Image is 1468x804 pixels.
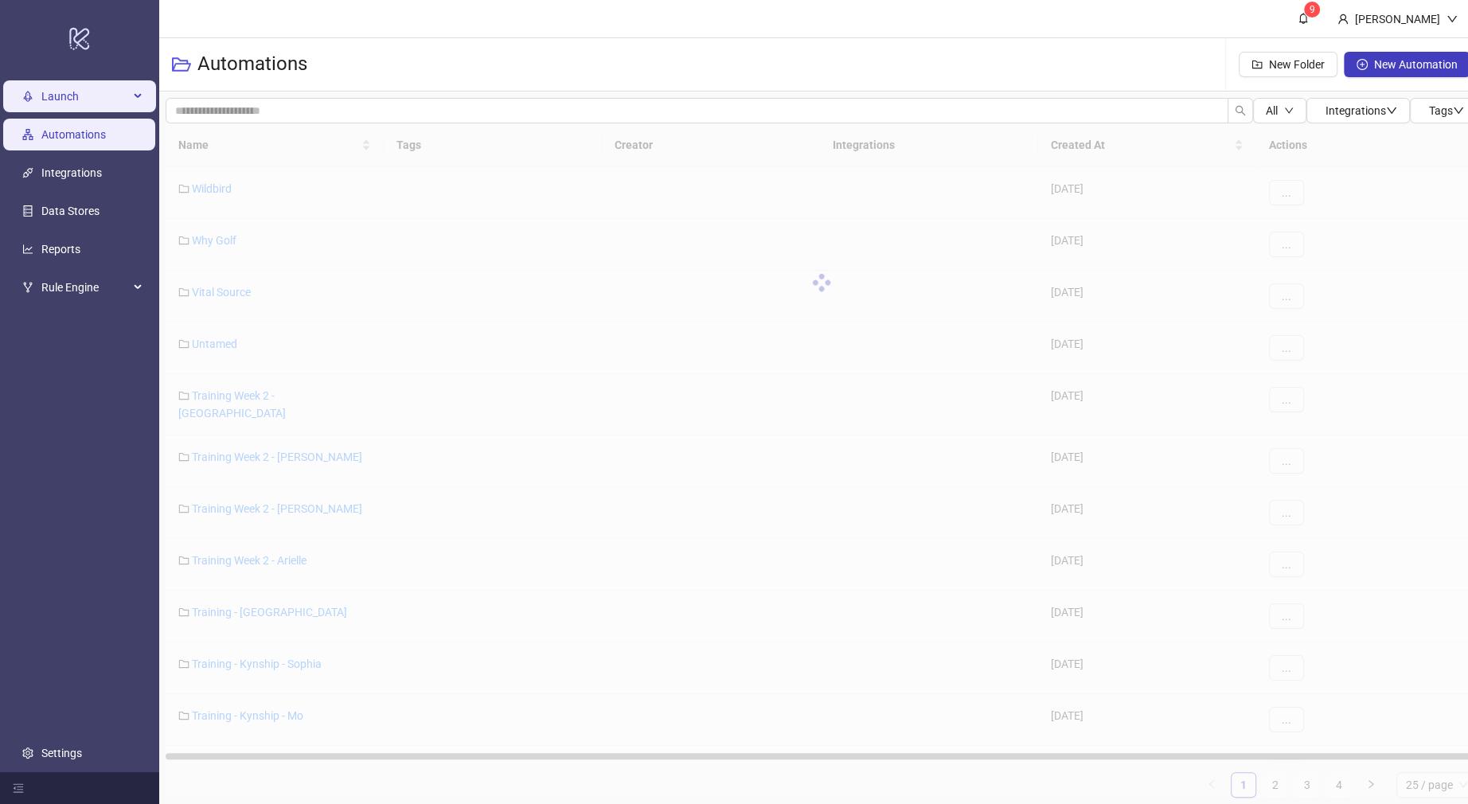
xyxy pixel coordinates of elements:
span: down [1453,105,1464,116]
span: folder-add [1251,59,1263,70]
span: menu-fold [13,783,24,794]
sup: 9 [1304,2,1320,18]
span: New Automation [1374,58,1458,71]
span: Integrations [1325,104,1397,117]
h3: Automations [197,52,307,77]
span: down [1386,105,1397,116]
span: bell [1298,13,1309,24]
span: Rule Engine [41,271,129,303]
div: [PERSON_NAME] [1349,10,1447,28]
a: Reports [41,243,80,256]
span: Tags [1429,104,1464,117]
span: search [1235,105,1246,116]
span: user [1337,14,1349,25]
span: plus-circle [1357,59,1368,70]
span: down [1284,106,1294,115]
button: Integrationsdown [1306,98,1410,123]
a: Automations [41,128,106,141]
span: All [1266,104,1278,117]
a: Integrations [41,166,102,179]
span: 9 [1310,4,1315,15]
span: rocket [22,91,33,102]
span: New Folder [1269,58,1325,71]
span: down [1447,14,1458,25]
span: fork [22,282,33,293]
a: Settings [41,747,82,759]
button: New Folder [1239,52,1337,77]
a: Data Stores [41,205,100,217]
span: Launch [41,80,129,112]
button: Alldown [1253,98,1306,123]
span: folder-open [172,55,191,74]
